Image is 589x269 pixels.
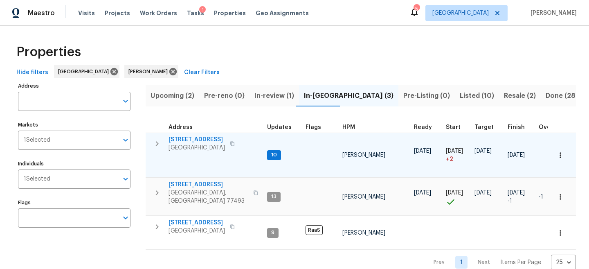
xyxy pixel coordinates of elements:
span: [PERSON_NAME] [342,152,385,158]
span: -1 [539,194,543,200]
span: Work Orders [140,9,177,17]
span: Projects [105,9,130,17]
span: Target [474,124,494,130]
span: 1 Selected [24,137,50,144]
span: [GEOGRAPHIC_DATA] [169,227,225,235]
span: 13 [268,193,280,200]
span: Start [446,124,461,130]
button: Open [120,173,131,185]
td: 1 day(s) earlier than target finish date [535,178,571,216]
span: [DATE] [474,190,492,196]
span: + 2 [446,155,453,163]
span: [GEOGRAPHIC_DATA] [169,144,225,152]
div: [GEOGRAPHIC_DATA] [54,65,119,78]
div: Target renovation project end date [474,124,501,130]
span: Geo Assignments [256,9,309,17]
span: 1 Selected [24,176,50,183]
span: Hide filters [16,68,48,78]
span: Ready [414,124,432,130]
td: Project started on time [443,178,471,216]
span: [STREET_ADDRESS] [169,219,225,227]
td: Scheduled to finish 1 day(s) early [504,178,535,216]
span: 9 [268,229,278,236]
div: 5 [414,5,419,13]
label: Markets [18,122,130,127]
span: 10 [268,151,280,158]
span: [DATE] [414,148,431,154]
span: Updates [267,124,292,130]
span: Clear Filters [184,68,220,78]
span: Address [169,124,193,130]
button: Hide filters [13,65,52,80]
span: Done (286) [546,90,582,102]
div: Days past target finish date [539,124,567,130]
span: [STREET_ADDRESS] [169,181,248,189]
span: Resale (2) [504,90,536,102]
span: Properties [214,9,246,17]
span: [PERSON_NAME] [342,230,385,236]
span: [GEOGRAPHIC_DATA] [58,68,112,76]
span: [DATE] [508,152,525,158]
span: In-[GEOGRAPHIC_DATA] (3) [304,90,393,102]
span: [DATE] [446,148,463,154]
label: Flags [18,200,130,205]
button: Open [120,134,131,146]
label: Individuals [18,161,130,166]
span: RaaS [306,225,323,235]
button: Open [120,95,131,107]
div: [PERSON_NAME] [124,65,178,78]
td: Project started 2 days late [443,133,471,178]
span: Pre-Listing (0) [403,90,450,102]
span: Listed (10) [460,90,494,102]
span: [GEOGRAPHIC_DATA] [432,9,489,17]
span: [PERSON_NAME] [342,194,385,200]
span: Upcoming (2) [151,90,194,102]
a: Goto page 1 [455,256,468,269]
div: Earliest renovation start date (first business day after COE or Checkout) [414,124,439,130]
span: Flags [306,124,321,130]
span: [DATE] [414,190,431,196]
span: Overall [539,124,560,130]
span: Maestro [28,9,55,17]
span: Properties [16,48,81,56]
span: In-review (1) [254,90,294,102]
span: [DATE] [508,190,525,196]
span: [DATE] [474,148,492,154]
span: Finish [508,124,525,130]
span: -1 [508,197,512,205]
span: Visits [78,9,95,17]
span: [PERSON_NAME] [128,68,171,76]
span: Pre-reno (0) [204,90,245,102]
span: [GEOGRAPHIC_DATA], [GEOGRAPHIC_DATA] 77493 [169,189,248,205]
span: [PERSON_NAME] [527,9,577,17]
span: [STREET_ADDRESS] [169,136,225,144]
div: Projected renovation finish date [508,124,532,130]
span: HPM [342,124,355,130]
div: 1 [199,6,206,14]
button: Open [120,212,131,224]
span: Tasks [187,10,204,16]
span: [DATE] [446,190,463,196]
label: Address [18,84,130,88]
p: Items Per Page [500,258,541,267]
button: Clear Filters [181,65,223,80]
div: Actual renovation start date [446,124,468,130]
